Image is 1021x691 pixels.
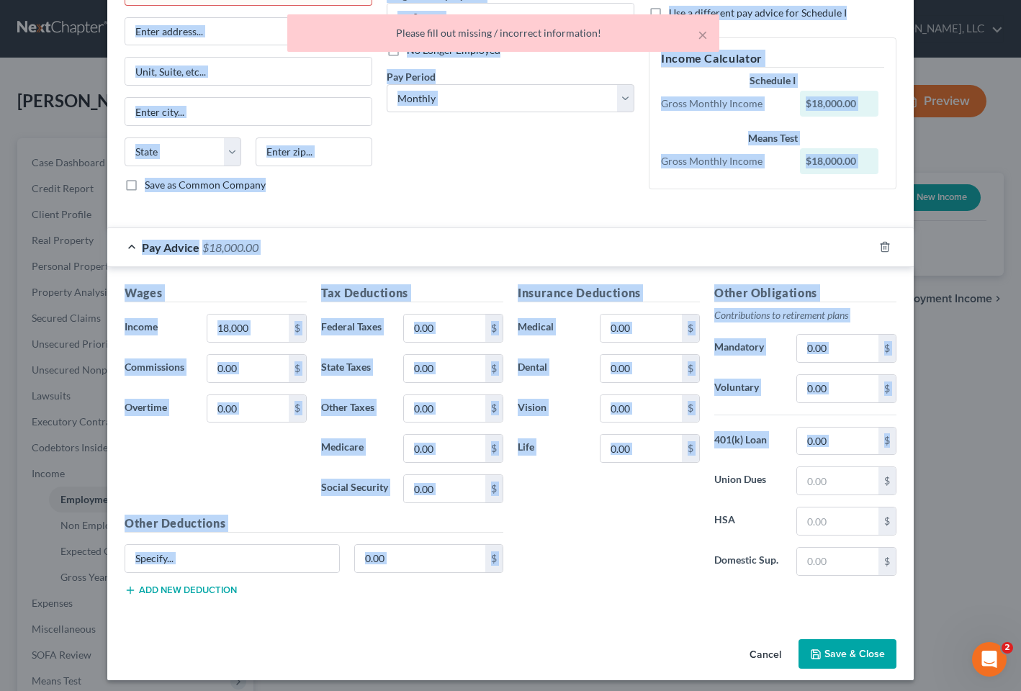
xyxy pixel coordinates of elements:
input: 0.00 [601,435,682,462]
div: $ [485,395,503,423]
div: $ [878,467,896,494]
span: $18,000.00 [202,240,258,254]
input: 0.00 [404,475,485,502]
input: 0.00 [404,315,485,342]
input: 0.00 [207,315,289,342]
h5: Insurance Deductions [518,284,700,302]
input: Unit, Suite, etc... [125,58,372,85]
input: 0.00 [601,355,682,382]
span: Pay Period [387,71,436,83]
div: $ [682,395,699,423]
label: Overtime [117,394,199,423]
label: HSA [707,507,789,536]
div: $ [878,507,896,535]
div: $ [289,315,306,342]
div: $18,000.00 [800,148,879,174]
input: 0.00 [601,315,682,342]
input: 0.00 [404,435,485,462]
label: Dental [510,354,593,383]
div: $ [485,475,503,502]
span: Pay Advice [142,240,199,254]
div: $ [878,428,896,455]
span: Save as Common Company [145,179,266,191]
span: Use a different pay advice for Schedule I [669,6,847,19]
div: $ [485,545,503,572]
input: ex: 2 years [387,4,634,31]
input: 0.00 [797,548,878,575]
input: 0.00 [355,545,486,572]
input: 0.00 [797,428,878,455]
div: Gross Monthly Income [654,96,793,111]
div: Gross Monthly Income [654,154,793,168]
div: $ [289,355,306,382]
button: × [698,26,708,43]
div: Schedule I [661,73,884,88]
button: Cancel [738,641,793,669]
input: 0.00 [797,335,878,362]
label: 401(k) Loan [707,427,789,456]
h5: Other Deductions [125,515,503,533]
input: 0.00 [797,507,878,535]
input: Enter city... [125,98,372,125]
input: 0.00 [207,395,289,423]
input: 0.00 [797,375,878,402]
div: Please fill out missing / incorrect information! [299,26,708,40]
div: $ [289,395,306,423]
label: State Taxes [314,354,396,383]
input: 0.00 [404,395,485,423]
h5: Wages [125,284,307,302]
div: $ [682,435,699,462]
div: $ [485,315,503,342]
label: Mandatory [707,334,789,363]
label: Vision [510,394,593,423]
div: $ [878,375,896,402]
div: $ [682,315,699,342]
label: Commissions [117,354,199,383]
button: Save & Close [799,639,896,669]
div: $ [485,435,503,462]
input: 0.00 [404,355,485,382]
label: Medical [510,314,593,343]
input: Specify... [125,545,339,572]
span: Income [125,320,158,333]
iframe: Intercom live chat [972,642,1007,677]
label: Social Security [314,474,396,503]
input: 0.00 [601,395,682,423]
label: Voluntary [707,374,789,403]
label: Union Dues [707,466,789,495]
span: 2 [1002,642,1013,654]
button: Add new deduction [125,584,237,596]
label: Domestic Sup. [707,547,789,576]
div: $ [682,355,699,382]
h5: Tax Deductions [321,284,503,302]
label: Federal Taxes [314,314,396,343]
label: Life [510,434,593,463]
label: Other Taxes [314,394,396,423]
p: Contributions to retirement plans [714,308,896,322]
div: $ [878,335,896,362]
label: Medicare [314,434,396,463]
div: $18,000.00 [800,91,879,117]
input: 0.00 [797,467,878,494]
div: $ [878,548,896,575]
h5: Other Obligations [714,284,896,302]
input: Enter zip... [256,137,372,166]
div: Means Test [661,131,884,145]
input: 0.00 [207,355,289,382]
div: $ [485,355,503,382]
